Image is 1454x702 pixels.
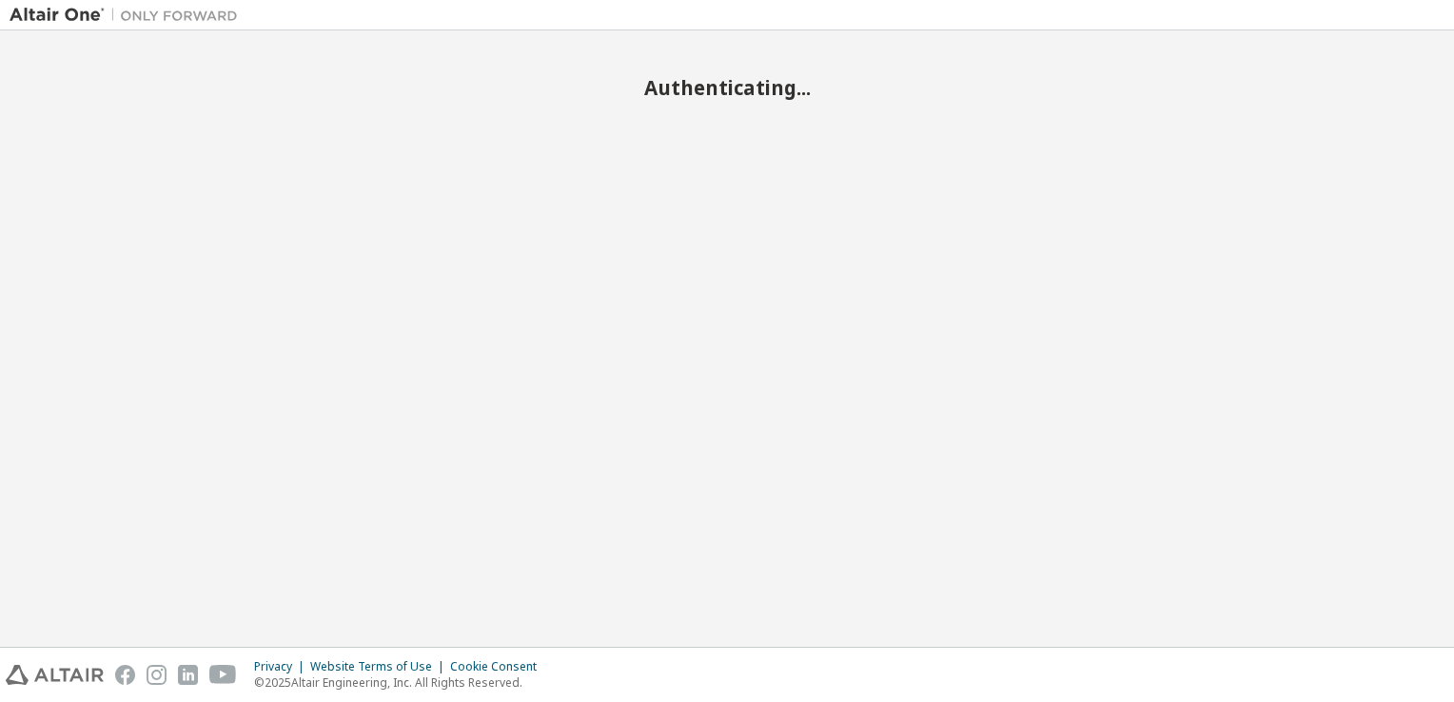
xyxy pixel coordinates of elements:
[254,674,548,691] p: © 2025 Altair Engineering, Inc. All Rights Reserved.
[10,6,247,25] img: Altair One
[6,665,104,685] img: altair_logo.svg
[115,665,135,685] img: facebook.svg
[209,665,237,685] img: youtube.svg
[10,75,1444,100] h2: Authenticating...
[450,659,548,674] div: Cookie Consent
[147,665,167,685] img: instagram.svg
[310,659,450,674] div: Website Terms of Use
[254,659,310,674] div: Privacy
[178,665,198,685] img: linkedin.svg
